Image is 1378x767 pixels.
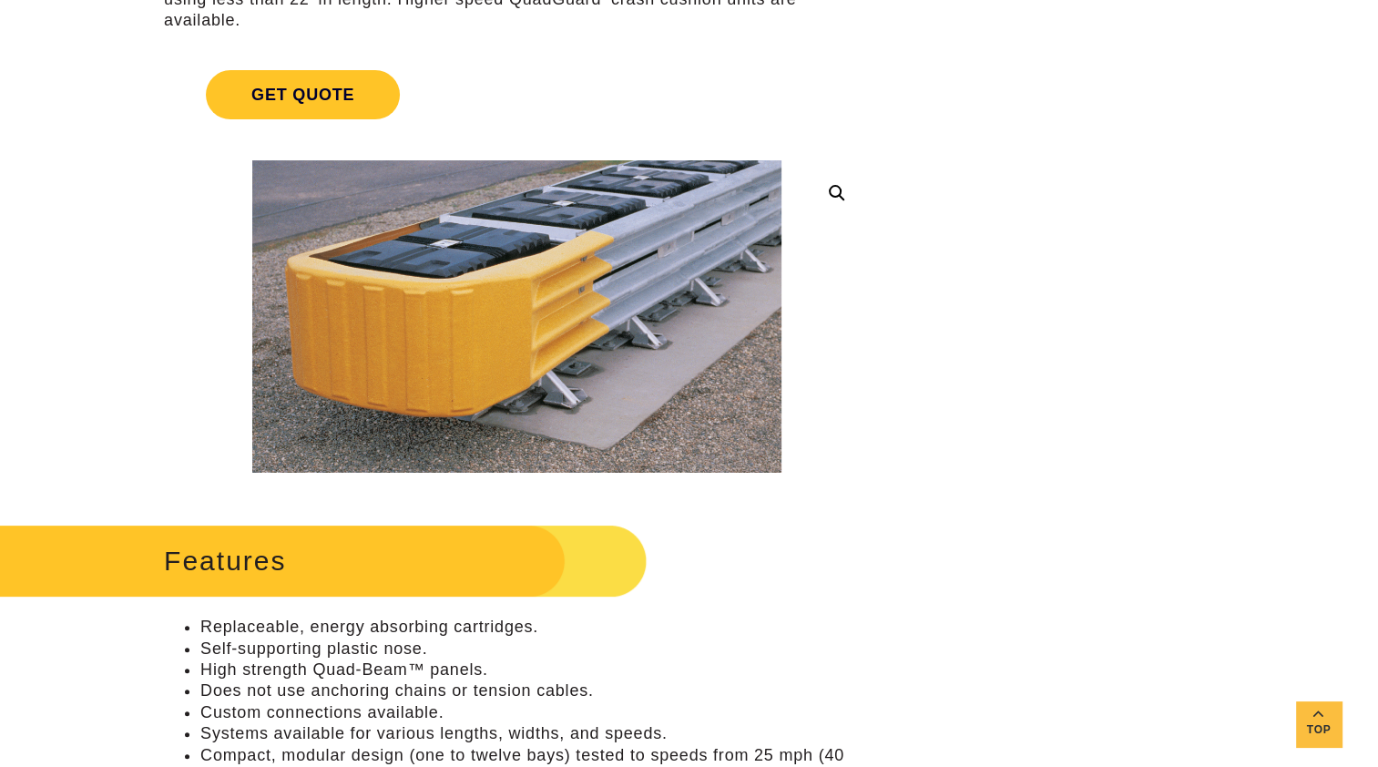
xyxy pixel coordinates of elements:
li: Replaceable, energy absorbing cartridges. [200,617,870,638]
a: Top [1296,701,1342,747]
li: Does not use anchoring chains or tension cables. [200,680,870,701]
li: High strength Quad-Beam™ panels. [200,660,870,680]
a: Get Quote [164,48,870,141]
li: Custom connections available. [200,702,870,723]
span: Get Quote [206,70,400,119]
span: Top [1296,720,1342,741]
li: Self-supporting plastic nose. [200,639,870,660]
li: Systems available for various lengths, widths, and speeds. [200,723,870,744]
